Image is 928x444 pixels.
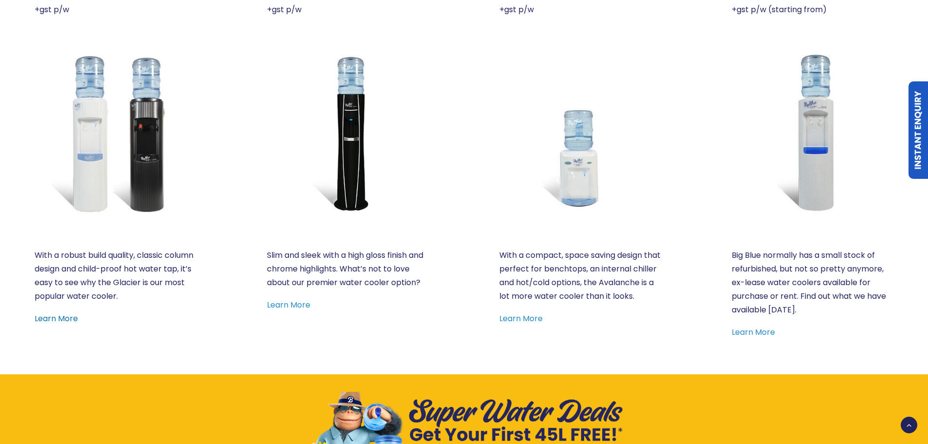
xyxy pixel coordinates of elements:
[732,52,893,213] a: Refurbished
[267,3,429,17] p: +gst p/w
[35,3,196,17] p: +gst p/w
[499,3,661,17] p: +gst p/w
[499,313,543,324] a: Learn More
[909,81,928,179] a: Instant Enquiry
[732,249,893,317] p: Big Blue normally has a small stock of refurbished, but not so pretty anymore, ex-lease water coo...
[35,249,196,303] p: With a robust build quality, classic column design and child-proof hot water tap, it’s easy to se...
[864,380,914,430] iframe: Chatbot
[499,249,661,303] p: With a compact, space saving design that perfect for benchtops, an internal chiller and hot/cold ...
[267,52,429,213] a: Everest Elite
[35,52,196,213] a: Glacier White or Black
[267,299,310,310] a: Learn More
[267,249,429,290] p: Slim and sleek with a high gloss finish and chrome highlights. What’s not to love about our premi...
[732,327,775,338] a: Learn More
[35,313,78,324] a: Learn More
[499,52,661,213] a: Benchtop Avalanche
[732,3,893,17] p: +gst p/w (starting from)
